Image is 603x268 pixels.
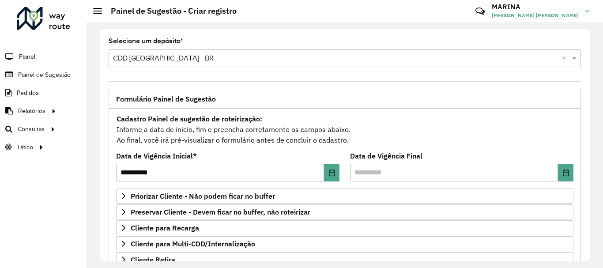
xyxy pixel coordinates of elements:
span: Cliente Retira [131,256,175,263]
h3: MARINA [492,3,579,11]
span: Painel de Sugestão [18,70,71,79]
span: Relatórios [18,106,45,116]
a: Priorizar Cliente - Não podem ficar no buffer [116,189,573,204]
span: Preservar Cliente - Devem ficar no buffer, não roteirizar [131,208,310,215]
span: Consultas [18,125,45,134]
a: Contato Rápido [471,2,490,21]
span: [PERSON_NAME] [PERSON_NAME] [492,11,579,19]
span: Painel [19,52,35,61]
span: Formulário Painel de Sugestão [116,95,216,102]
span: Priorizar Cliente - Não podem ficar no buffer [131,193,275,200]
label: Data de Vigência Final [350,151,422,161]
div: Informe a data de inicio, fim e preencha corretamente os campos abaixo. Ao final, você irá pré-vi... [116,113,573,146]
a: Cliente para Multi-CDD/Internalização [116,236,573,251]
button: Choose Date [558,164,573,181]
span: Cliente para Multi-CDD/Internalização [131,240,255,247]
a: Preservar Cliente - Devem ficar no buffer, não roteirizar [116,204,573,219]
label: Selecione um depósito [109,36,183,46]
span: Cliente para Recarga [131,224,199,231]
span: Pedidos [17,88,39,98]
strong: Cadastro Painel de sugestão de roteirização: [117,114,262,123]
label: Data de Vigência Inicial [116,151,197,161]
span: Tático [17,143,33,152]
h2: Painel de Sugestão - Criar registro [102,6,237,16]
a: Cliente Retira [116,252,573,267]
button: Choose Date [324,164,339,181]
span: Clear all [562,53,570,64]
a: Cliente para Recarga [116,220,573,235]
